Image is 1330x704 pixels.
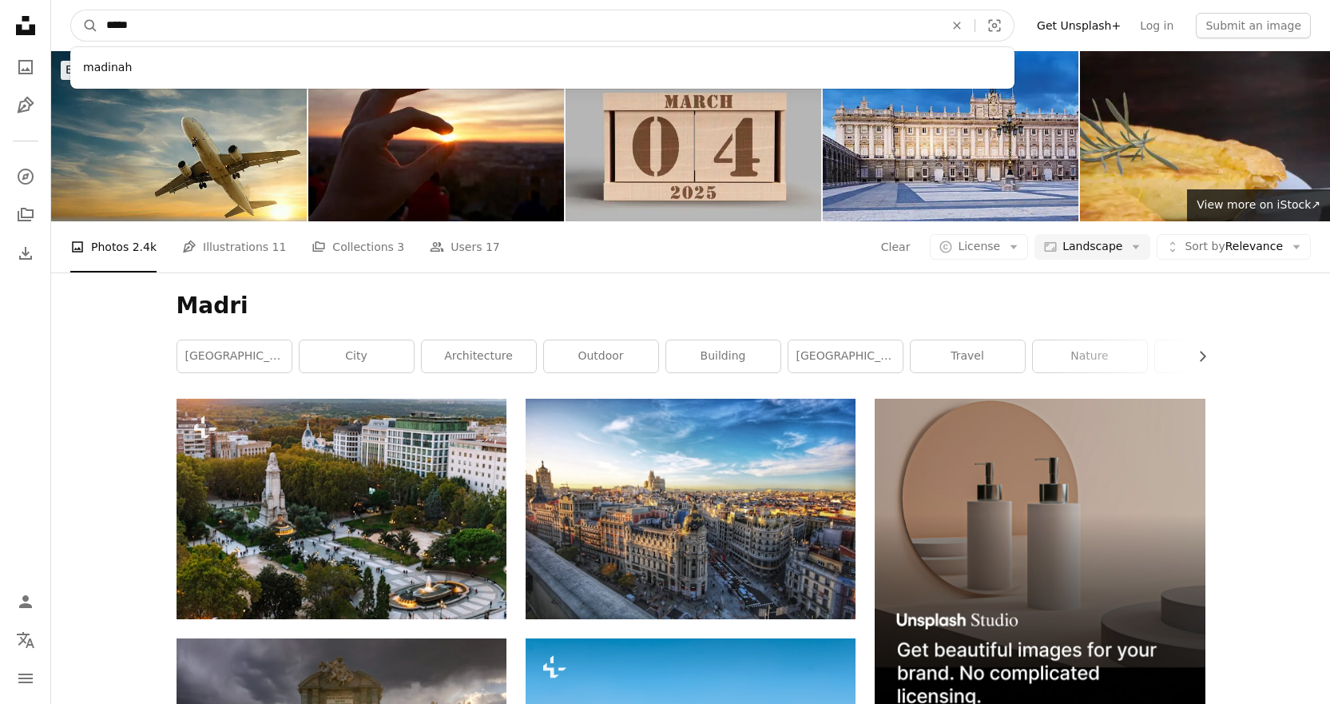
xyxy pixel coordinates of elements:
[1033,340,1147,372] a: nature
[10,51,42,83] a: Photos
[10,161,42,193] a: Explore
[666,340,780,372] a: building
[958,240,1000,253] span: License
[51,51,383,89] a: Browse premium images on iStock|20% off at iStock↗
[1155,340,1269,372] a: town
[544,340,658,372] a: outdoor
[66,63,263,76] span: Browse premium images on iStock |
[10,10,42,45] a: Home — Unsplash
[177,292,1205,320] h1: Madri
[526,399,856,618] img: city scale under blue sky
[1027,13,1130,38] a: Get Unsplash+
[566,51,821,221] img: Cube block wooden square 04 march 2025 year month mardi gras celebration festival carnival bead p...
[71,10,98,41] button: Search Unsplash
[51,51,307,221] img: Modern Airplane Approaches for Landing at Barajas Airport, Madri
[312,221,404,272] a: Collections 3
[66,63,368,76] span: 20% off at iStock ↗
[308,51,564,221] img: Golden sunset holding the sun with the fingers of the hand in one of the most important parks. Madri
[788,340,903,372] a: [GEOGRAPHIC_DATA]
[10,586,42,618] a: Log in / Sign up
[397,238,404,256] span: 3
[975,10,1014,41] button: Visual search
[177,501,506,515] a: Aerial view of Madrid's crowded Plaza España square at dusk.
[486,238,500,256] span: 17
[1034,234,1150,260] button: Landscape
[70,54,1014,82] div: madinah
[1185,240,1225,253] span: Sort by
[823,51,1078,221] img: Royal Palace in evening time. Madri
[1187,189,1330,221] a: View more on iStock↗
[10,662,42,694] button: Menu
[10,237,42,269] a: Download History
[10,199,42,231] a: Collections
[10,89,42,121] a: Illustrations
[911,340,1025,372] a: travel
[70,10,1014,42] form: Find visuals sitewide
[1188,340,1205,372] button: scroll list to the right
[1197,198,1320,211] span: View more on iStock ↗
[1157,234,1311,260] button: Sort byRelevance
[1062,239,1122,255] span: Landscape
[10,624,42,656] button: Language
[430,221,500,272] a: Users 17
[182,221,286,272] a: Illustrations 11
[930,234,1028,260] button: License
[526,501,856,515] a: city scale under blue sky
[1185,239,1283,255] span: Relevance
[422,340,536,372] a: architecture
[1130,13,1183,38] a: Log in
[880,234,911,260] button: Clear
[939,10,975,41] button: Clear
[300,340,414,372] a: city
[272,238,287,256] span: 11
[177,399,506,618] img: Aerial view of Madrid's crowded Plaza España square at dusk.
[177,340,292,372] a: [GEOGRAPHIC_DATA]
[1196,13,1311,38] button: Submit an image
